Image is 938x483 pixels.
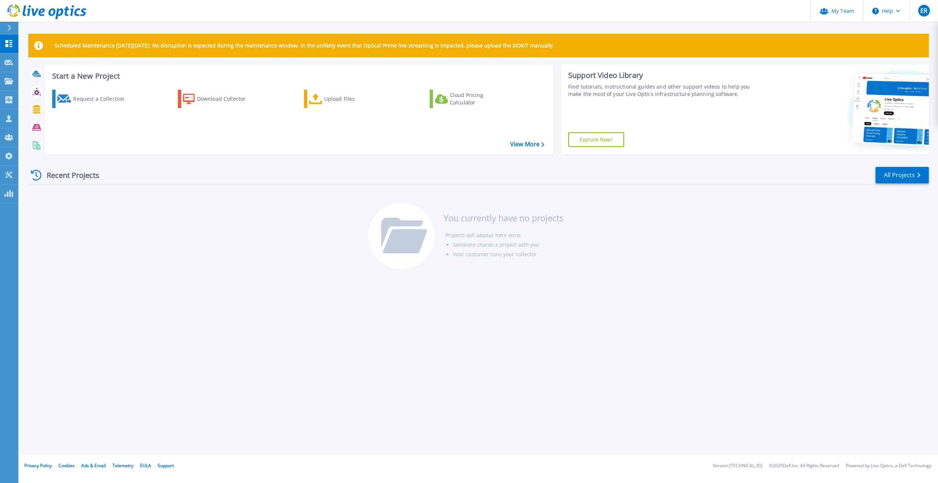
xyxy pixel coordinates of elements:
[568,132,624,147] a: Explore Now!
[52,72,544,80] h3: Start a New Project
[28,166,109,184] div: Recent Projects
[430,90,512,108] a: Cloud Pricing Calculator
[445,230,563,240] li: Projects will appear here once:
[178,90,260,108] a: Download Collector
[769,464,839,468] li: © 2025 Dell Inc. All Rights Reserved
[876,167,929,183] a: All Projects
[568,83,758,98] div: Find tutorials, instructional guides and other support videos to help you make the most of your L...
[52,90,134,108] a: Request a Collection
[58,462,75,469] a: Cookies
[140,462,151,469] a: EULA
[158,462,174,469] a: Support
[453,240,563,250] li: Someone shares a project with you
[112,462,133,469] a: Telemetry
[55,43,554,49] p: Scheduled Maintenance [DATE][DATE]: No disruption is expected during the maintenance window. In t...
[510,141,544,148] a: View More
[444,214,563,222] h3: You currently have no projects
[920,8,927,14] span: ER
[324,92,383,106] div: Upload Files
[846,464,931,468] li: Powered by Live Optics, a Dell Technology
[24,462,52,469] a: Privacy Policy
[450,92,509,106] div: Cloud Pricing Calculator
[568,71,758,80] div: Support Video Library
[81,462,106,469] a: Ads & Email
[453,250,563,259] li: Your customer runs your collector
[197,92,256,106] div: Download Collector
[304,90,386,108] a: Upload Files
[73,92,132,106] div: Request a Collection
[713,464,762,468] li: Version: [TECHNICAL_ID]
